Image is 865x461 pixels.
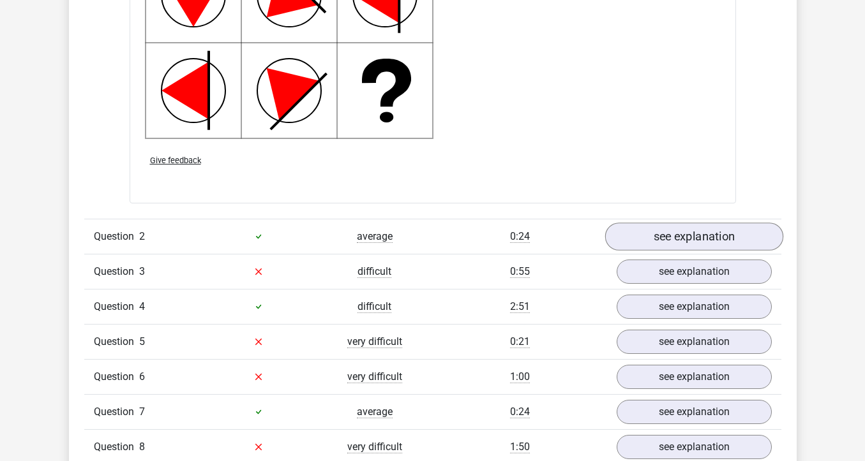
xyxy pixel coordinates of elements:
[94,404,139,420] span: Question
[139,265,145,277] span: 3
[139,300,145,312] span: 4
[617,330,772,354] a: see explanation
[357,265,391,278] span: difficult
[510,230,530,243] span: 0:24
[347,335,402,348] span: very difficult
[617,435,772,459] a: see explanation
[357,230,393,243] span: average
[617,295,772,319] a: see explanation
[94,439,139,455] span: Question
[357,406,393,418] span: average
[139,441,145,453] span: 8
[139,230,145,242] span: 2
[510,300,530,313] span: 2:51
[347,370,402,383] span: very difficult
[94,334,139,349] span: Question
[510,370,530,383] span: 1:00
[605,223,783,251] a: see explanation
[510,406,530,418] span: 0:24
[94,299,139,314] span: Question
[510,441,530,453] span: 1:50
[94,264,139,279] span: Question
[139,406,145,418] span: 7
[617,260,772,284] a: see explanation
[510,265,530,278] span: 0:55
[94,229,139,244] span: Question
[94,369,139,384] span: Question
[139,370,145,383] span: 6
[150,156,201,165] span: Give feedback
[617,365,772,389] a: see explanation
[510,335,530,348] span: 0:21
[347,441,402,453] span: very difficult
[139,335,145,348] span: 5
[617,400,772,424] a: see explanation
[357,300,391,313] span: difficult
